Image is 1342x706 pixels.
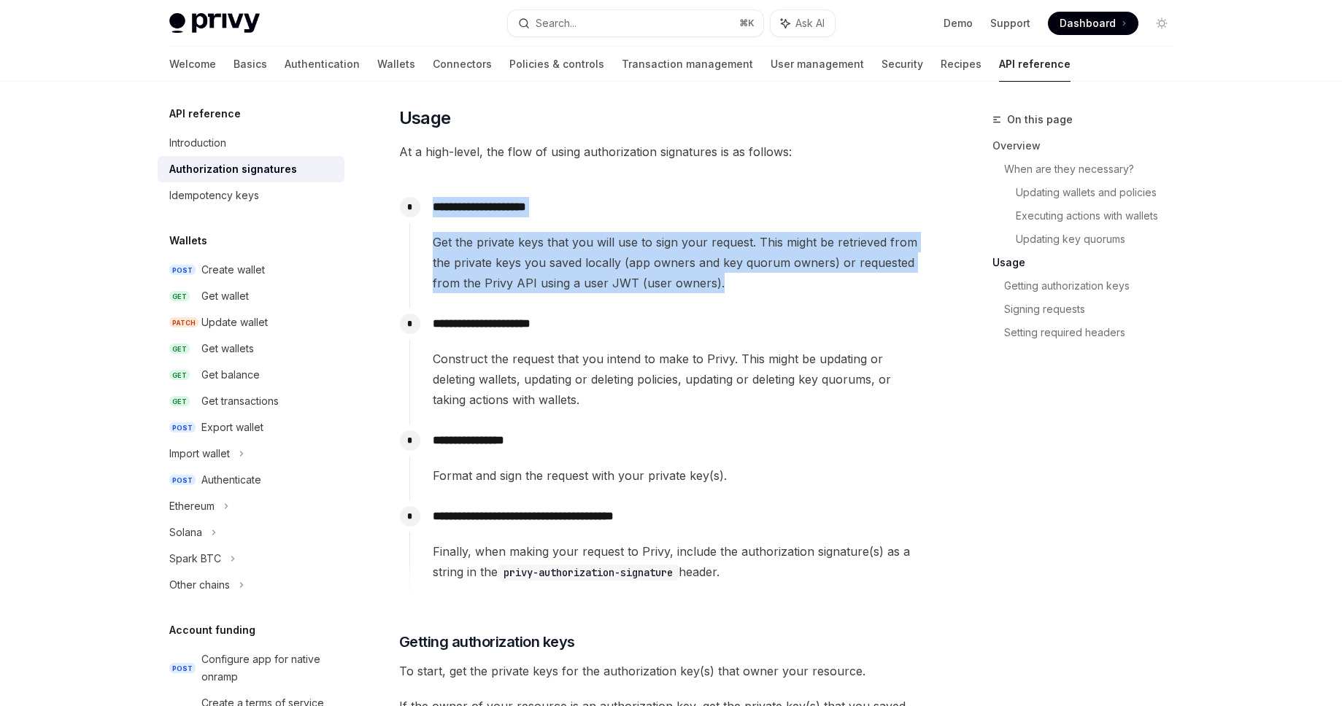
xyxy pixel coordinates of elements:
a: Transaction management [622,47,753,82]
a: GETGet wallet [158,283,344,309]
a: Support [990,16,1030,31]
a: POSTConfigure app for native onramp [158,646,344,690]
button: Search...⌘K [508,10,763,36]
div: Authenticate [201,471,261,489]
a: When are they necessary? [1004,158,1185,181]
span: Getting authorization keys [399,632,575,652]
span: POST [169,422,196,433]
a: API reference [999,47,1071,82]
div: Other chains [169,576,230,594]
span: GET [169,344,190,354]
code: privy-authorization-signature [498,565,679,581]
a: POSTAuthenticate [158,467,344,493]
a: GETGet balance [158,362,344,388]
div: Get wallets [201,340,254,357]
span: On this page [1007,111,1073,128]
div: Export wallet [201,419,263,436]
div: Idempotency keys [169,187,259,204]
h5: Wallets [169,232,207,249]
button: Ask AI [771,10,835,36]
span: POST [169,475,196,486]
div: Import wallet [169,445,230,462]
div: Format and sign the request with your private key(s). [433,465,925,486]
span: At a high-level, the flow of using authorization signatures is as follows: [399,141,925,162]
a: Recipes [941,47,982,82]
a: Overview [992,134,1185,158]
a: Updating key quorums [1016,228,1185,251]
a: Basics [234,47,267,82]
span: POST [169,265,196,276]
a: Wallets [377,47,415,82]
a: Getting authorization keys [1004,274,1185,298]
span: Usage [399,106,451,130]
a: Security [882,47,923,82]
a: Idempotency keys [158,182,344,209]
div: Configure app for native onramp [201,651,336,686]
a: POSTExport wallet [158,414,344,441]
span: PATCH [169,317,198,328]
a: POSTCreate wallet [158,257,344,283]
span: GET [169,396,190,407]
div: Spark BTC [169,550,221,567]
a: Dashboard [1048,12,1138,35]
div: Solana [169,524,202,541]
button: Toggle dark mode [1150,12,1173,35]
a: Demo [944,16,973,31]
div: Update wallet [201,314,268,331]
span: GET [169,370,190,381]
a: User management [771,47,864,82]
span: GET [169,291,190,302]
span: Ask AI [795,16,825,31]
a: Updating wallets and policies [1016,181,1185,204]
span: Get the private keys that you will use to sign your request. This might be retrieved from the pri... [433,232,925,293]
a: Connectors [433,47,492,82]
span: POST [169,663,196,674]
div: Search... [536,15,576,32]
a: GETGet wallets [158,335,344,362]
a: Setting required headers [1004,321,1185,344]
a: Welcome [169,47,216,82]
h5: Account funding [169,621,255,639]
div: Get wallet [201,287,249,305]
div: Introduction [169,134,226,152]
span: ⌘ K [739,18,755,29]
div: Get transactions [201,392,279,410]
span: Finally, when making your request to Privy, include the authorization signature(s) as a string in... [433,541,925,582]
a: Usage [992,251,1185,274]
div: Get balance [201,366,260,384]
div: Ethereum [169,497,215,515]
a: Signing requests [1004,298,1185,321]
a: Introduction [158,130,344,156]
a: PATCHUpdate wallet [158,309,344,335]
a: Authorization signatures [158,156,344,182]
span: Dashboard [1060,16,1116,31]
a: Executing actions with wallets [1016,204,1185,228]
h5: API reference [169,105,241,123]
span: Construct the request that you intend to make to Privy. This might be updating or deleting wallet... [433,349,925,410]
img: light logo [169,13,260,34]
a: Authentication [285,47,360,82]
a: Policies & controls [509,47,604,82]
span: To start, get the private keys for the authorization key(s) that owner your resource. [399,661,925,681]
div: Authorization signatures [169,160,297,178]
div: Create wallet [201,261,265,279]
a: GETGet transactions [158,388,344,414]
